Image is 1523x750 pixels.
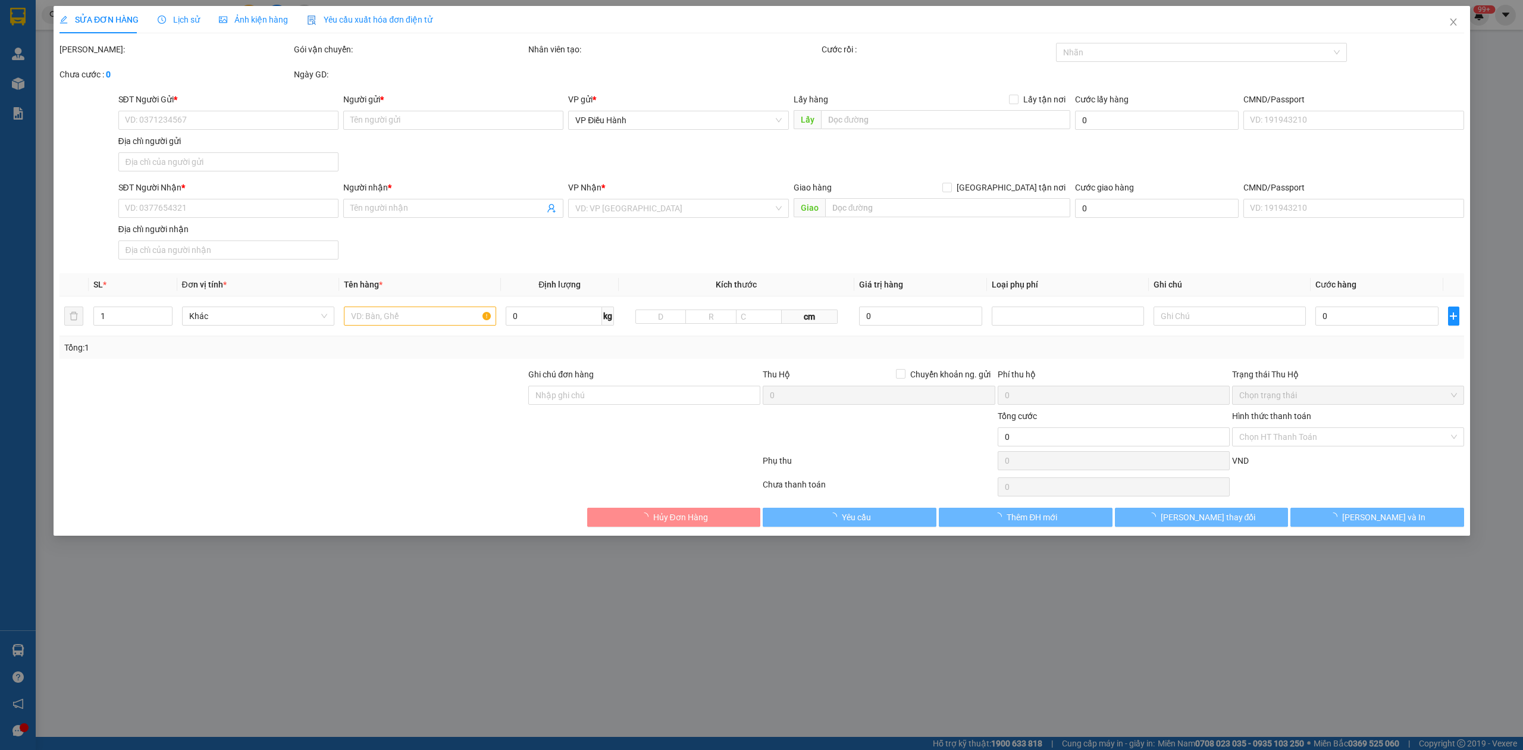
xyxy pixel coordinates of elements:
[1436,6,1469,39] button: Close
[343,93,563,106] div: Người gửi
[1018,93,1070,106] span: Lấy tận nơi
[735,310,781,324] input: C
[158,15,200,24] span: Lịch sử
[64,307,83,326] button: delete
[528,370,594,379] label: Ghi chú đơn hàng
[587,508,760,527] button: Hủy Đơn Hàng
[939,508,1113,527] button: Thêm ĐH mới
[1239,386,1456,404] span: Chọn trạng thái
[1231,368,1464,381] div: Trạng thái Thu Hộ
[761,454,996,475] div: Phụ thu
[568,93,788,106] div: VP gửi
[294,68,526,81] div: Ngày GD:
[343,181,563,194] div: Người nhận
[1147,512,1160,521] span: loading
[118,135,338,148] div: Địa chỉ người gửi
[1315,280,1356,289] span: Cước hàng
[1114,508,1288,527] button: [PERSON_NAME] thay đổi
[653,511,707,524] span: Hủy Đơn Hàng
[59,68,292,81] div: Chưa cước :
[685,310,736,324] input: R
[106,70,111,79] b: 0
[951,181,1070,194] span: [GEOGRAPHIC_DATA] tận nơi
[1074,95,1128,104] label: Cước lấy hàng
[307,15,433,24] span: Yêu cầu xuất hóa đơn điện tử
[294,43,526,56] div: Gói vận chuyển:
[1447,307,1459,326] button: plus
[640,512,653,521] span: loading
[1074,111,1239,130] input: Cước lấy hàng
[763,508,936,527] button: Yêu cầu
[528,43,819,56] div: Nhân viên tạo:
[1448,17,1458,27] span: close
[343,307,496,326] input: VD: Bàn, Ghế
[1329,512,1342,521] span: loading
[1231,456,1248,465] span: VND
[1148,273,1310,296] th: Ghi chú
[181,280,226,289] span: Đơn vị tính
[905,368,995,381] span: Chuyển khoản ng. gửi
[1074,199,1239,218] input: Cước giao hàng
[575,111,781,129] span: VP Điều Hành
[858,280,902,289] span: Giá trị hàng
[1153,307,1305,326] input: Ghi Chú
[822,43,1054,56] div: Cước rồi :
[118,93,338,106] div: SĐT Người Gửi
[93,280,103,289] span: SL
[118,181,338,194] div: SĐT Người Nhận
[59,15,139,24] span: SỬA ĐƠN HÀNG
[528,386,760,405] input: Ghi chú đơn hàng
[986,273,1148,296] th: Loại phụ phí
[793,198,825,217] span: Giao
[1448,311,1458,321] span: plus
[793,183,831,192] span: Giao hàng
[547,204,556,213] span: user-add
[189,307,327,325] span: Khác
[1160,511,1255,524] span: [PERSON_NAME] thay đổi
[59,15,68,24] span: edit
[538,280,581,289] span: Định lượng
[763,370,790,379] span: Thu Hộ
[1243,181,1464,194] div: CMND/Passport
[825,198,1070,217] input: Dọc đường
[841,511,870,524] span: Yêu cầu
[761,478,996,499] div: Chưa thanh toán
[997,411,1036,421] span: Tổng cước
[219,15,288,24] span: Ảnh kiện hàng
[994,512,1007,521] span: loading
[118,240,338,260] input: Địa chỉ của người nhận
[64,341,587,354] div: Tổng: 1
[1231,411,1311,421] label: Hình thức thanh toán
[997,368,1229,386] div: Phí thu hộ
[793,95,828,104] span: Lấy hàng
[118,223,338,236] div: Địa chỉ người nhận
[1342,511,1425,524] span: [PERSON_NAME] và In
[568,183,601,192] span: VP Nhận
[820,110,1070,129] input: Dọc đường
[602,307,614,326] span: kg
[793,110,820,129] span: Lấy
[158,15,166,24] span: clock-circle
[307,15,316,25] img: icon
[1074,183,1133,192] label: Cước giao hàng
[343,280,382,289] span: Tên hàng
[1007,511,1057,524] span: Thêm ĐH mới
[1243,93,1464,106] div: CMND/Passport
[828,512,841,521] span: loading
[635,310,686,324] input: D
[1290,508,1464,527] button: [PERSON_NAME] và In
[781,310,837,324] span: cm
[716,280,757,289] span: Kích thước
[59,43,292,56] div: [PERSON_NAME]:
[219,15,227,24] span: picture
[118,152,338,171] input: Địa chỉ của người gửi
